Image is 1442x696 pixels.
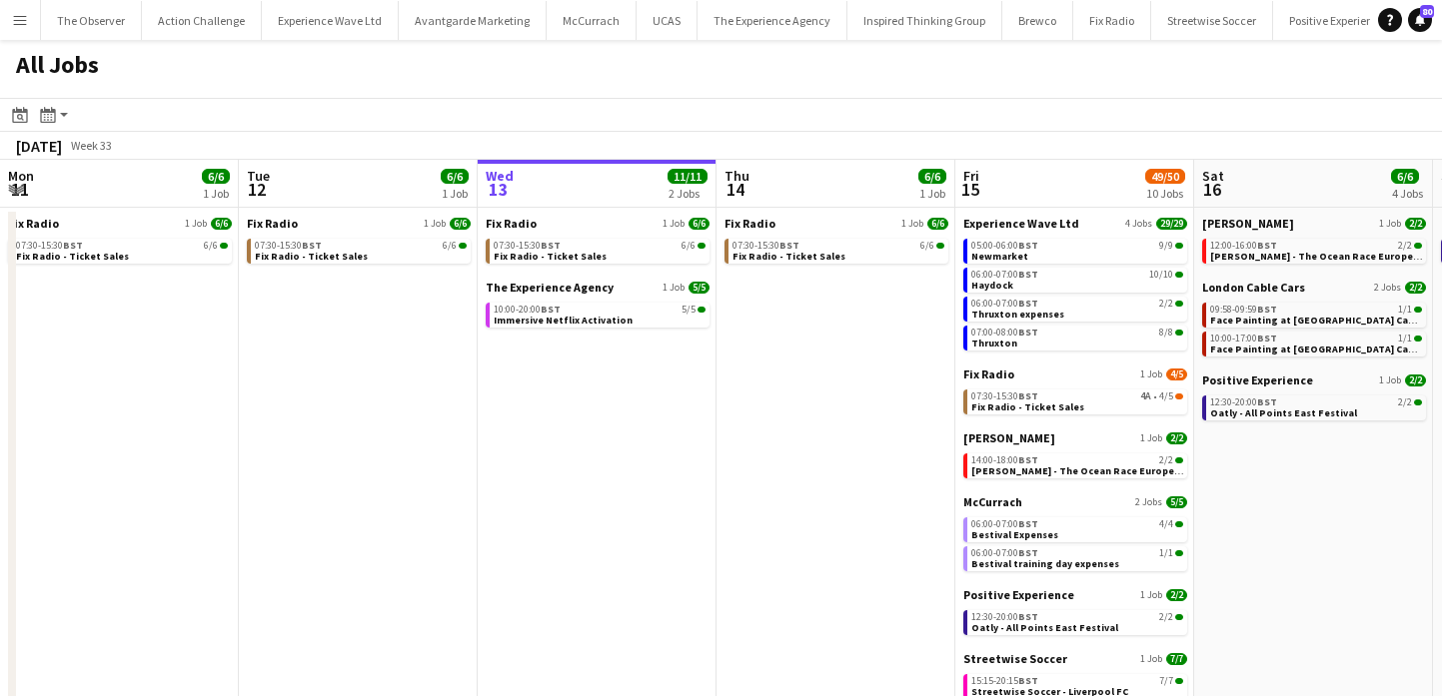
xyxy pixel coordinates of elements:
[1140,391,1151,401] span: 4A
[1199,178,1224,201] span: 16
[1257,332,1277,345] span: BST
[247,216,298,231] span: Fix Radio
[669,186,707,201] div: 2 Jobs
[971,270,1038,280] span: 06:00-07:00
[5,178,34,201] span: 11
[1159,241,1173,251] span: 9/9
[16,136,62,156] div: [DATE]
[1414,336,1422,342] span: 1/1
[211,218,232,230] span: 6/6
[1202,372,1426,424] div: Positive Experience1 Job2/212:30-20:00BST2/2Oatly - All Points East Festival
[971,548,1038,558] span: 06:00-07:00
[1159,391,1173,401] span: 4/5
[441,169,469,184] span: 6/6
[1159,612,1173,622] span: 2/2
[1202,280,1305,295] span: London Cable Cars
[1202,280,1426,372] div: London Cable Cars2 Jobs2/209:58-09:59BST1/1Face Painting at [GEOGRAPHIC_DATA] Cable Cars10:00-17:...
[1018,268,1038,281] span: BST
[971,389,1183,412] a: 07:30-15:30BST4A•4/5Fix Radio - Ticket Sales
[724,167,749,185] span: Thu
[971,453,1183,476] a: 14:00-18:00BST2/2[PERSON_NAME] - The Ocean Race Europe Race Village
[1210,332,1422,354] a: 10:00-17:00BST1/1Face Painting at [GEOGRAPHIC_DATA] Cable Cars
[963,216,1187,366] div: Experience Wave Ltd4 Jobs29/2905:00-06:00BST9/9Newmarket06:00-07:00BST10/10Haydock06:00-07:00BST2...
[1405,218,1426,230] span: 2/2
[1392,186,1423,201] div: 4 Jobs
[247,216,471,268] div: Fix Radio1 Job6/607:30-15:30BST6/6Fix Radio - Ticket Sales
[732,241,799,251] span: 07:30-15:30
[732,239,944,262] a: 07:30-15:30BST6/6Fix Radio - Ticket Sales
[41,1,142,40] button: The Observer
[8,216,232,231] a: Fix Radio1 Job6/6
[1018,674,1038,687] span: BST
[1175,678,1183,684] span: 7/7
[1175,393,1183,399] span: 4/5
[185,218,207,230] span: 1 Job
[494,303,706,326] a: 10:00-20:00BST5/5Immersive Netflix Activation
[1210,406,1357,419] span: Oatly - All Points East Festival
[1018,610,1038,623] span: BST
[971,308,1064,321] span: Thruxton expenses
[1175,614,1183,620] span: 2/2
[547,1,637,40] button: McCurrach
[66,138,116,153] span: Week 33
[663,282,685,294] span: 1 Job
[1210,303,1422,326] a: 09:58-09:59BST1/1Face Painting at [GEOGRAPHIC_DATA] Cable Cars
[1149,270,1173,280] span: 10/10
[971,391,1038,401] span: 07:30-15:30
[494,239,706,262] a: 07:30-15:30BST6/6Fix Radio - Ticket Sales
[1166,368,1187,380] span: 4/5
[689,282,710,294] span: 5/5
[486,280,710,332] div: The Experience Agency1 Job5/510:00-20:00BST5/5Immersive Netflix Activation
[971,528,1058,541] span: Bestival Expenses
[244,178,270,201] span: 12
[918,169,946,184] span: 6/6
[963,651,1187,666] a: Streetwise Soccer1 Job7/7
[689,218,710,230] span: 6/6
[1156,218,1187,230] span: 29/29
[971,546,1183,569] a: 06:00-07:00BST1/1Bestival training day expenses
[1405,374,1426,386] span: 2/2
[1018,297,1038,310] span: BST
[732,250,845,263] span: Fix Radio - Ticket Sales
[963,587,1187,651] div: Positive Experience1 Job2/212:30-20:00BST2/2Oatly - All Points East Festival
[971,337,1017,349] span: Thruxton
[1408,8,1432,32] a: 80
[1414,243,1422,249] span: 2/2
[262,1,399,40] button: Experience Wave Ltd
[1135,496,1162,508] span: 2 Jobs
[1018,453,1038,466] span: BST
[450,218,471,230] span: 6/6
[963,494,1187,509] a: McCurrach2 Jobs5/5
[1073,1,1151,40] button: Fix Radio
[459,243,467,249] span: 6/6
[971,517,1183,540] a: 06:00-07:00BST4/4Bestival Expenses
[1166,653,1187,665] span: 7/7
[220,243,228,249] span: 6/6
[668,169,708,184] span: 11/11
[1002,1,1073,40] button: Brewco
[971,676,1038,686] span: 15:15-20:15
[1159,519,1173,529] span: 4/4
[1420,5,1434,18] span: 80
[1202,216,1294,231] span: Helly Hansen
[960,178,979,201] span: 15
[1257,303,1277,316] span: BST
[1018,389,1038,402] span: BST
[8,167,34,185] span: Mon
[486,280,710,295] a: The Experience Agency1 Job5/5
[724,216,948,268] div: Fix Radio1 Job6/607:30-15:30BST6/6Fix Radio - Ticket Sales
[963,216,1079,231] span: Experience Wave Ltd
[971,279,1013,292] span: Haydock
[486,216,710,280] div: Fix Radio1 Job6/607:30-15:30BST6/6Fix Radio - Ticket Sales
[971,621,1118,634] span: Oatly - All Points East Festival
[971,455,1038,465] span: 14:00-18:00
[971,268,1183,291] a: 06:00-07:00BST10/10Haydock
[302,239,322,252] span: BST
[963,366,1187,381] a: Fix Radio1 Job4/5
[1374,282,1401,294] span: 2 Jobs
[1257,239,1277,252] span: BST
[255,250,368,263] span: Fix Radio - Ticket Sales
[971,400,1084,413] span: Fix Radio - Ticket Sales
[963,430,1055,445] span: Helly Hansen
[1202,280,1426,295] a: London Cable Cars2 Jobs2/2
